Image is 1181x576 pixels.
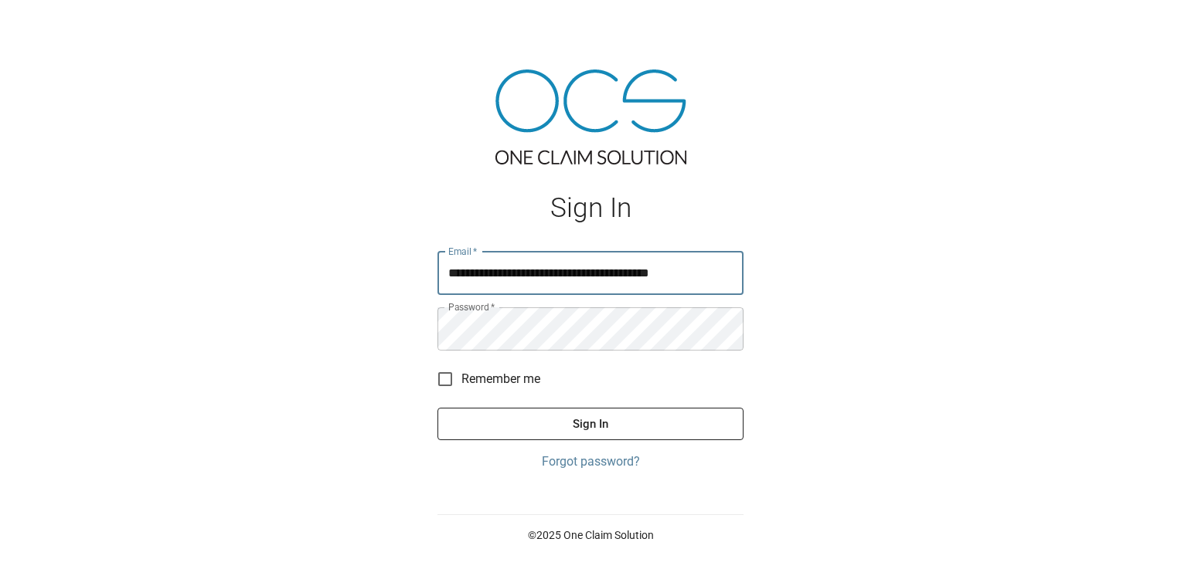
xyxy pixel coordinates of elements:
img: ocs-logo-tra.png [495,69,686,164]
button: Sign In [437,408,744,440]
label: Email [448,245,478,258]
p: © 2025 One Claim Solution [437,527,744,543]
a: Forgot password? [437,452,744,471]
img: ocs-logo-white-transparent.png [19,9,80,40]
span: Remember me [461,370,540,388]
h1: Sign In [437,192,744,224]
label: Password [448,300,495,313]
